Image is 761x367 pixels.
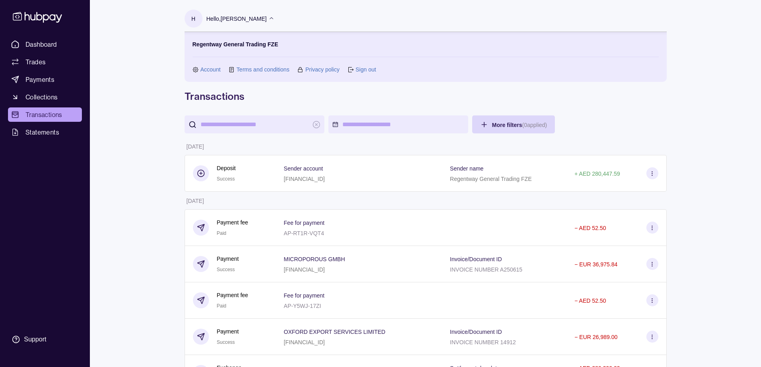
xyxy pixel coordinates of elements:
[284,339,325,345] p: [FINANCIAL_ID]
[201,115,308,133] input: search
[193,40,278,49] p: Regentway General Trading FZE
[217,291,248,300] p: Payment fee
[450,165,483,172] p: Sender name
[217,303,227,309] span: Paid
[574,334,618,340] p: − EUR 26,989.00
[8,331,82,348] a: Support
[26,75,54,84] span: Payments
[187,143,204,150] p: [DATE]
[24,335,46,344] div: Support
[574,298,606,304] p: − AED 52.50
[284,176,325,182] p: [FINANCIAL_ID]
[450,266,522,273] p: INVOICE NUMBER A250615
[284,165,323,172] p: Sender account
[450,176,532,182] p: Regentway General Trading FZE
[26,110,62,119] span: Transactions
[574,225,606,231] p: − AED 52.50
[450,256,502,262] p: Invoice/Document ID
[284,230,324,236] p: AP-RT1R-VQT4
[191,14,195,23] p: H
[8,55,82,69] a: Trades
[8,37,82,52] a: Dashboard
[574,171,620,177] p: + AED 280,447.59
[450,329,502,335] p: Invoice/Document ID
[217,327,239,336] p: Payment
[26,92,58,102] span: Collections
[472,115,555,133] button: More filters(0applied)
[217,218,248,227] p: Payment fee
[574,261,618,268] p: − EUR 36,975.84
[8,125,82,139] a: Statements
[236,65,289,74] a: Terms and conditions
[217,267,235,272] span: Success
[217,230,227,236] span: Paid
[8,107,82,122] a: Transactions
[8,90,82,104] a: Collections
[207,14,267,23] p: Hello, [PERSON_NAME]
[26,127,59,137] span: Statements
[201,65,221,74] a: Account
[26,57,46,67] span: Trades
[217,254,239,263] p: Payment
[492,122,547,128] span: More filters
[8,72,82,87] a: Payments
[356,65,376,74] a: Sign out
[284,329,385,335] p: OXFORD EXPORT SERVICES LIMITED
[522,122,547,128] p: ( 0 applied)
[305,65,340,74] a: Privacy policy
[284,256,345,262] p: MICROPOROUS GMBH
[284,220,324,226] p: Fee for payment
[217,176,235,182] span: Success
[450,339,516,345] p: INVOICE NUMBER 14912
[217,164,236,173] p: Deposit
[217,339,235,345] span: Success
[187,198,204,204] p: [DATE]
[284,292,324,299] p: Fee for payment
[284,303,321,309] p: AP-Y5WJ-17ZI
[26,40,57,49] span: Dashboard
[185,90,667,103] h1: Transactions
[284,266,325,273] p: [FINANCIAL_ID]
